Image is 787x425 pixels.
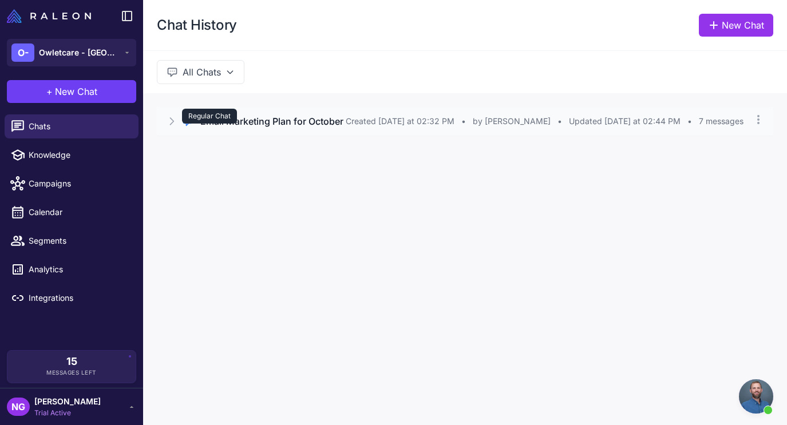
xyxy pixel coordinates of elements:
[46,368,97,377] span: Messages Left
[7,39,136,66] button: O-Owletcare - [GEOGRAPHIC_DATA]
[346,115,454,128] span: Created [DATE] at 02:32 PM
[157,60,244,84] button: All Chats
[55,85,97,98] span: New Chat
[29,120,129,133] span: Chats
[29,149,129,161] span: Knowledge
[29,235,129,247] span: Segments
[46,85,53,98] span: +
[34,395,101,408] span: [PERSON_NAME]
[5,229,139,253] a: Segments
[66,356,77,367] span: 15
[739,379,773,414] a: Open chat
[687,115,692,128] span: •
[699,115,744,128] span: 7 messages
[473,115,551,128] span: by [PERSON_NAME]
[39,46,119,59] span: Owletcare - [GEOGRAPHIC_DATA]
[5,143,139,167] a: Knowledge
[461,115,466,128] span: •
[569,115,681,128] span: Updated [DATE] at 02:44 PM
[182,109,237,124] div: Regular Chat
[34,408,101,418] span: Trial Active
[7,9,91,23] img: Raleon Logo
[5,286,139,310] a: Integrations
[29,263,129,276] span: Analytics
[29,177,129,190] span: Campaigns
[5,114,139,138] a: Chats
[7,80,136,103] button: +New Chat
[7,398,30,416] div: NG
[5,200,139,224] a: Calendar
[29,292,129,304] span: Integrations
[699,14,773,37] a: New Chat
[200,114,343,128] h3: Email Marketing Plan for October
[557,115,562,128] span: •
[157,16,237,34] h1: Chat History
[29,206,129,219] span: Calendar
[5,257,139,281] a: Analytics
[11,43,34,62] div: O-
[5,172,139,196] a: Campaigns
